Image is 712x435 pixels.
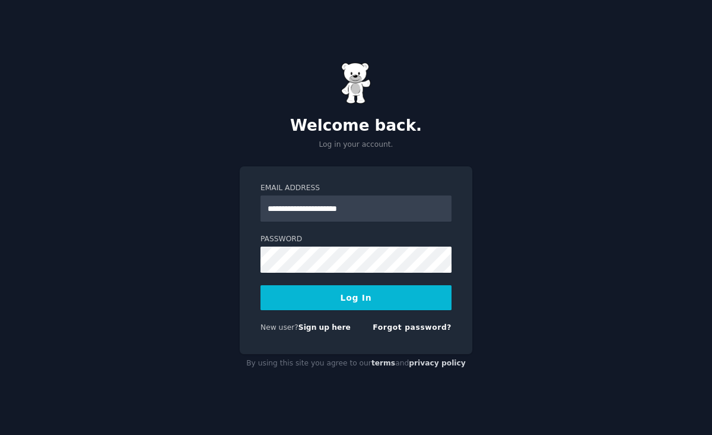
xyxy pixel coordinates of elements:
div: By using this site you agree to our and [240,354,472,373]
span: New user? [260,323,298,332]
p: Log in your account. [240,140,472,150]
a: privacy policy [409,359,466,367]
label: Email Address [260,183,452,194]
a: Sign up here [298,323,351,332]
a: terms [371,359,395,367]
button: Log In [260,285,452,310]
img: Gummy Bear [341,62,371,104]
h2: Welcome back. [240,116,472,135]
a: Forgot password? [373,323,452,332]
label: Password [260,234,452,245]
